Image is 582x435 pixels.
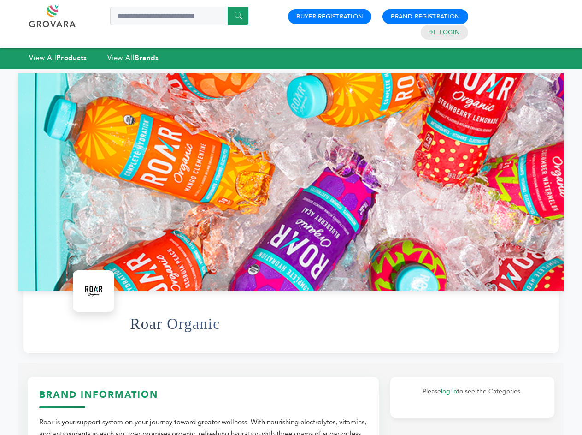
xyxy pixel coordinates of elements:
[29,53,87,62] a: View AllProducts
[441,387,457,396] a: log in
[400,386,545,397] p: Please to see the Categories.
[130,301,220,346] h1: Roar Organic
[75,273,112,310] img: Roar Organic Logo
[39,388,367,408] h3: Brand Information
[391,12,460,21] a: Brand Registration
[135,53,159,62] strong: Brands
[107,53,159,62] a: View AllBrands
[440,28,460,36] a: Login
[296,12,363,21] a: Buyer Registration
[110,7,248,25] input: Search a product or brand...
[56,53,87,62] strong: Products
